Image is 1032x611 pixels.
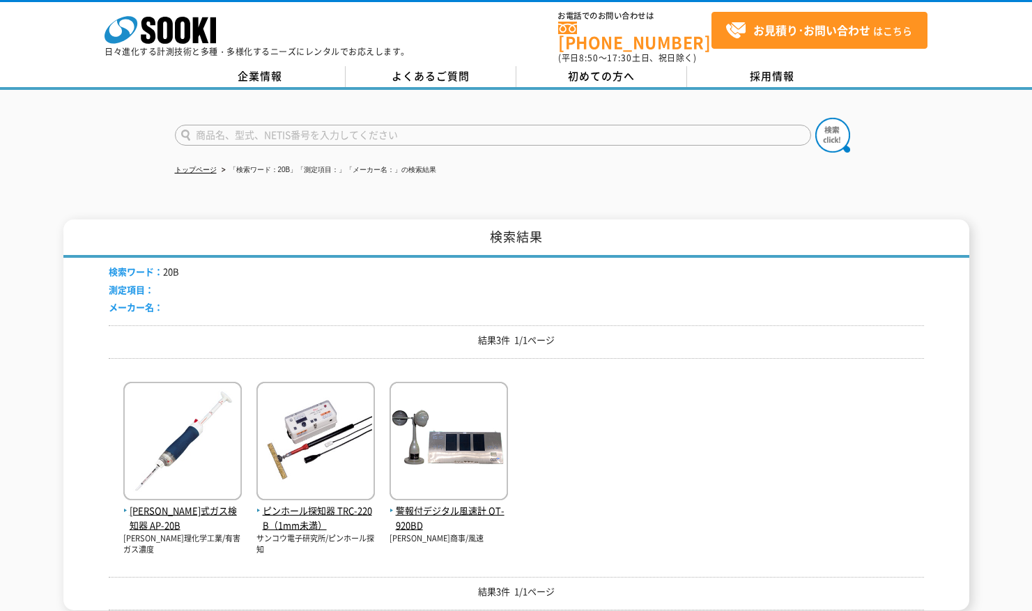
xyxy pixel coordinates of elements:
span: 初めての方へ [568,68,635,84]
p: [PERSON_NAME]商事/風速 [390,533,508,545]
h1: 検索結果 [63,219,969,258]
a: [PERSON_NAME]式ガス検知器 AP-20B [123,489,242,532]
a: トップページ [175,166,217,173]
p: 結果3件 1/1ページ [109,333,924,348]
input: 商品名、型式、NETIS番号を入力してください [175,125,811,146]
a: 初めての方へ [516,66,687,87]
span: お電話でのお問い合わせは [558,12,711,20]
span: ピンホール探知器 TRC-220B（1mm未満） [256,504,375,533]
a: 採用情報 [687,66,858,87]
img: OT-920BD [390,382,508,504]
li: 20B [109,265,179,279]
span: 8:50 [579,52,599,64]
img: btn_search.png [815,118,850,153]
p: 結果3件 1/1ページ [109,585,924,599]
span: 警報付デジタル風速計 OT-920BD [390,504,508,533]
a: よくあるご質問 [346,66,516,87]
span: (平日 ～ 土日、祝日除く) [558,52,696,64]
a: ピンホール探知器 TRC-220B（1mm未満） [256,489,375,532]
span: 17:30 [607,52,632,64]
span: メーカー名： [109,300,163,314]
img: AP-20B [123,382,242,504]
p: [PERSON_NAME]理化学工業/有害ガス濃度 [123,533,242,556]
a: お見積り･お問い合わせはこちら [711,12,927,49]
a: 警報付デジタル風速計 OT-920BD [390,489,508,532]
img: TRC-220B（1mm未満） [256,382,375,504]
a: 企業情報 [175,66,346,87]
span: 測定項目： [109,283,154,296]
a: [PHONE_NUMBER] [558,22,711,50]
span: [PERSON_NAME]式ガス検知器 AP-20B [123,504,242,533]
p: サンコウ電子研究所/ピンホール探知 [256,533,375,556]
strong: お見積り･お問い合わせ [753,22,870,38]
p: 日々進化する計測技術と多種・多様化するニーズにレンタルでお応えします。 [105,47,410,56]
span: はこちら [725,20,912,41]
li: 「検索ワード：20B」「測定項目：」「メーカー名：」の検索結果 [219,163,437,178]
span: 検索ワード： [109,265,163,278]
